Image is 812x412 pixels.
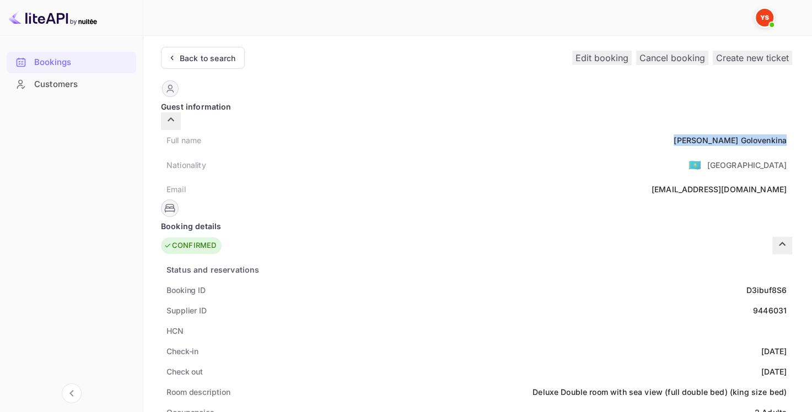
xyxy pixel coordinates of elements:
div: Room description [166,386,230,398]
div: [PERSON_NAME] Golovenkina [674,134,787,146]
div: Customers [7,74,136,95]
div: Status and reservations [166,264,259,275]
div: D3ibuf8S6 [746,284,787,296]
img: LiteAPI logo [9,9,97,26]
div: HCN [166,325,184,337]
div: Check-in [166,345,198,357]
div: Bookings [7,52,136,73]
img: Yandex Support [756,9,773,26]
div: Back to search [180,52,235,64]
div: Email [166,183,186,195]
div: Guest information [161,101,792,112]
div: 9446031 [753,305,787,316]
div: Booking ID [166,284,206,296]
a: Customers [7,74,136,94]
div: Booking details [161,220,792,232]
div: [DATE] [761,345,787,357]
div: Full name [166,134,201,146]
div: Customers [34,78,131,91]
span: United States [689,155,701,175]
a: Bookings [7,52,136,72]
button: Collapse navigation [62,383,82,403]
div: Bookings [34,56,131,69]
div: [GEOGRAPHIC_DATA] [707,159,787,171]
div: [EMAIL_ADDRESS][DOMAIN_NAME] [652,183,787,195]
div: Nationality [166,159,206,171]
div: Supplier ID [166,305,207,316]
div: Check out [166,366,203,377]
div: Deluxe Double room with sea view (full double bed) (king size bed) [533,386,787,398]
button: Cancel booking [636,51,708,65]
button: Create new ticket [713,51,792,65]
div: [DATE] [761,366,787,377]
div: CONFIRMED [164,240,216,251]
button: Edit booking [572,51,632,65]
